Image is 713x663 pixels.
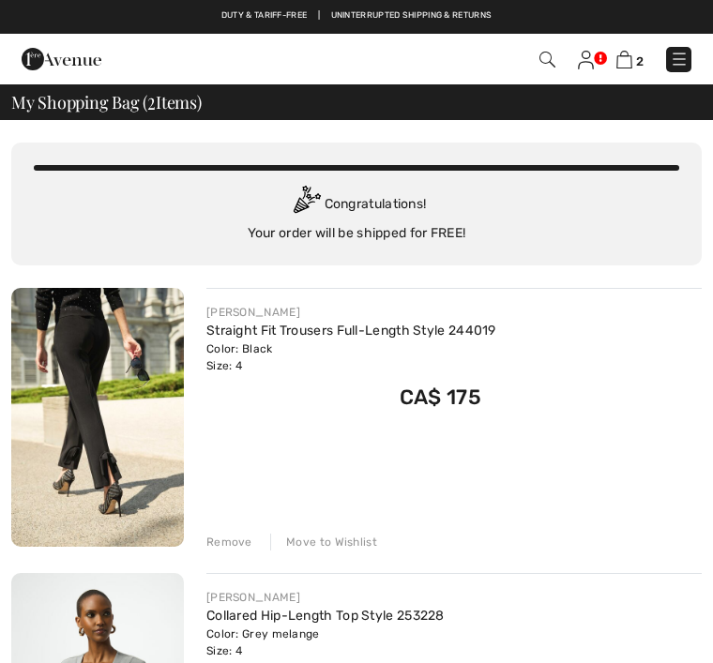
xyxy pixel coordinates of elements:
[22,40,101,78] img: 1ère Avenue
[206,589,445,606] div: [PERSON_NAME]
[206,340,496,374] div: Color: Black Size: 4
[206,304,496,321] div: [PERSON_NAME]
[636,54,644,68] span: 2
[539,52,555,68] img: Search
[147,90,156,112] span: 2
[206,323,496,339] a: Straight Fit Trousers Full-Length Style 244019
[11,288,184,547] img: Straight Fit Trousers Full-Length Style 244019
[270,534,377,550] div: Move to Wishlist
[34,186,679,243] div: Congratulations! Your order will be shipped for FREE!
[400,384,481,410] span: CA$ 175
[206,625,445,659] div: Color: Grey melange Size: 4
[578,51,594,69] img: My Info
[11,94,202,111] span: My Shopping Bag ( Items)
[206,608,445,624] a: Collared Hip-Length Top Style 253228
[22,51,101,67] a: 1ère Avenue
[670,50,689,68] img: Menu
[616,50,644,69] a: 2
[206,534,252,550] div: Remove
[287,186,325,223] img: Congratulation2.svg
[616,51,632,68] img: Shopping Bag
